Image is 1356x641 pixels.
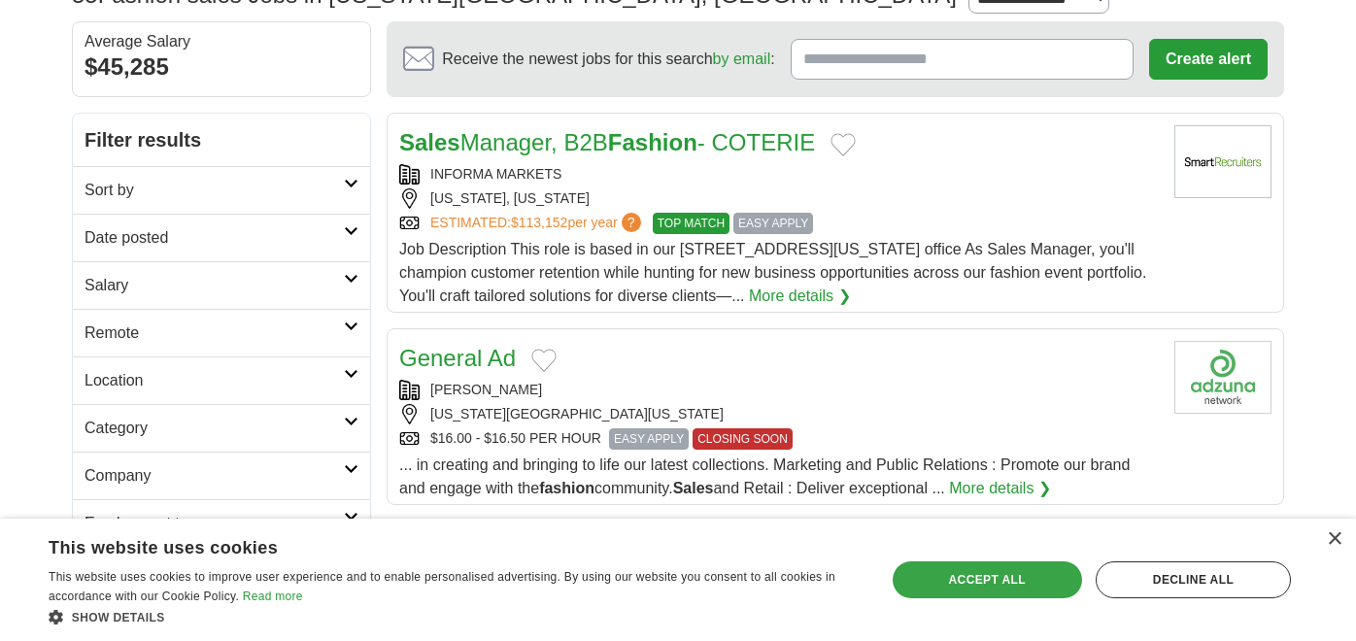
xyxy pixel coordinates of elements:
[608,129,697,155] strong: Fashion
[673,480,714,496] strong: Sales
[85,274,344,297] h2: Salary
[49,530,812,559] div: This website uses cookies
[1149,39,1268,80] button: Create alert
[73,261,370,309] a: Salary
[85,321,344,345] h2: Remote
[1327,532,1341,547] div: Close
[511,215,567,230] span: $113,152
[399,404,1159,424] div: [US_STATE][GEOGRAPHIC_DATA][US_STATE]
[85,369,344,392] h2: Location
[399,456,1130,496] span: ... in creating and bringing to life our latest collections. Marketing and Public Relations : Pro...
[653,213,729,234] span: TOP MATCH
[49,607,861,626] div: Show details
[949,477,1051,500] a: More details ❯
[243,590,303,603] a: Read more, opens a new window
[73,499,370,547] a: Employment type
[1174,341,1271,414] img: Company logo
[1096,561,1291,598] div: Decline all
[713,51,771,67] a: by email
[73,166,370,214] a: Sort by
[85,34,358,50] div: Average Salary
[831,133,856,156] button: Add to favorite jobs
[399,129,460,155] strong: Sales
[399,129,815,155] a: SalesManager, B2BFashion- COTERIE
[49,570,835,603] span: This website uses cookies to improve user experience and to enable personalised advertising. By u...
[733,213,813,234] span: EASY APPLY
[531,349,557,372] button: Add to favorite jobs
[73,404,370,452] a: Category
[622,213,641,232] span: ?
[73,214,370,261] a: Date posted
[72,611,165,624] span: Show details
[693,428,793,450] span: CLOSING SOON
[893,561,1082,598] div: Accept all
[85,464,344,488] h2: Company
[85,226,344,250] h2: Date posted
[399,188,1159,209] div: [US_STATE], [US_STATE]
[1174,125,1271,198] img: Company logo
[85,50,358,84] div: $45,285
[85,417,344,440] h2: Category
[609,428,689,450] span: EASY APPLY
[399,164,1159,185] div: INFORMA MARKETS
[749,285,851,308] a: More details ❯
[73,356,370,404] a: Location
[73,452,370,499] a: Company
[73,114,370,166] h2: Filter results
[430,213,645,234] a: ESTIMATED:$113,152per year?
[399,380,1159,400] div: [PERSON_NAME]
[73,309,370,356] a: Remote
[85,512,344,535] h2: Employment type
[399,428,1159,450] div: $16.00 - $16.50 PER HOUR
[442,48,774,71] span: Receive the newest jobs for this search :
[399,345,516,371] a: General Ad
[85,179,344,202] h2: Sort by
[539,480,594,496] strong: fashion
[399,241,1146,304] span: Job Description This role is based in our [STREET_ADDRESS][US_STATE] office As Sales Manager, you...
